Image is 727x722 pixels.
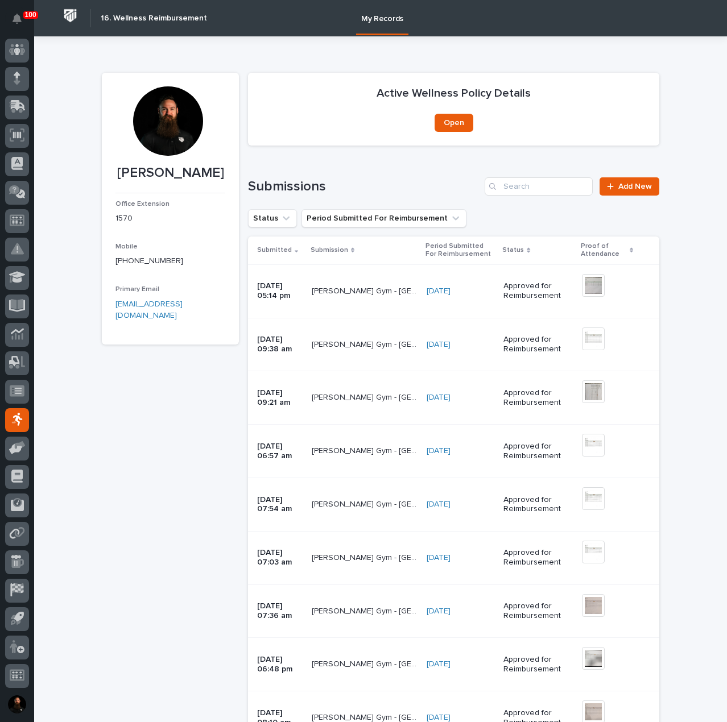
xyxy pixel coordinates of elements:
[312,284,420,296] p: Wynne Hochstetler - EastLake Gym - Nappanee - August 2025
[301,209,466,227] button: Period Submitted For Reimbursement
[503,495,573,514] p: Approved for Reimbursement
[257,495,303,514] p: [DATE] 07:54 am
[503,281,573,301] p: Approved for Reimbursement
[248,638,659,691] tr: [DATE] 06:48 pm[PERSON_NAME] Gym - [GEOGRAPHIC_DATA] - [DATE][PERSON_NAME] Gym - [GEOGRAPHIC_DATA...
[427,500,451,509] a: [DATE]
[312,551,420,563] p: Wynne Hochstetler - EastLake Gym - Nappanee - March 2025
[25,11,36,19] p: 100
[115,300,183,320] a: [EMAIL_ADDRESS][DOMAIN_NAME]
[248,179,480,195] h1: Submissions
[312,444,420,456] p: Wynne Hochstetler - EastLake Gym - Nappanee - May 2025
[60,5,81,26] img: Workspace Logo
[581,240,626,261] p: Proof of Attendance
[503,601,573,621] p: Approved for Reimbursement
[257,244,292,256] p: Submitted
[257,601,303,621] p: [DATE] 07:36 am
[248,531,659,584] tr: [DATE] 07:03 am[PERSON_NAME] Gym - [GEOGRAPHIC_DATA] - [DATE][PERSON_NAME] Gym - [GEOGRAPHIC_DATA...
[248,425,659,478] tr: [DATE] 06:57 am[PERSON_NAME] Gym - [GEOGRAPHIC_DATA] - [DATE][PERSON_NAME] Gym - [GEOGRAPHIC_DATA...
[257,655,303,674] p: [DATE] 06:48 pm
[485,177,593,196] input: Search
[435,114,473,132] a: Open
[503,388,573,408] p: Approved for Reimbursement
[377,86,531,100] h2: Active Wellness Policy Details
[427,607,451,616] a: [DATE]
[257,548,303,567] p: [DATE] 07:03 am
[115,243,138,250] span: Mobile
[115,201,170,208] span: Office Extension
[427,659,451,669] a: [DATE]
[312,657,420,669] p: Wynne Hochstetler - EastLake Gym - Nappanee - January 2025
[312,391,420,403] p: Wynne Hochstetler - EastLake Gym - Nappanee - June 2025
[444,119,464,127] span: Open
[115,165,225,181] p: [PERSON_NAME]
[427,446,451,456] a: [DATE]
[248,584,659,638] tr: [DATE] 07:36 am[PERSON_NAME] Gym - [GEOGRAPHIC_DATA] - [DATE][PERSON_NAME] Gym - [GEOGRAPHIC_DATA...
[503,548,573,567] p: Approved for Reimbursement
[426,240,495,261] p: Period Submitted For Reimbursement
[101,14,207,23] h2: 16. Wellness Reimbursement
[600,177,659,196] a: Add New
[427,553,451,563] a: [DATE]
[248,478,659,531] tr: [DATE] 07:54 am[PERSON_NAME] Gym - [GEOGRAPHIC_DATA] - [DATE][PERSON_NAME] Gym - [GEOGRAPHIC_DATA...
[427,393,451,403] a: [DATE]
[14,14,29,32] div: Notifications100
[248,318,659,371] tr: [DATE] 09:38 am[PERSON_NAME] Gym - [GEOGRAPHIC_DATA] - [DATE][PERSON_NAME] Gym - [GEOGRAPHIC_DATA...
[257,388,303,408] p: [DATE] 09:21 am
[248,209,297,227] button: Status
[248,264,659,318] tr: [DATE] 05:14 pm[PERSON_NAME] Gym - [GEOGRAPHIC_DATA] - [DATE][PERSON_NAME] Gym - [GEOGRAPHIC_DATA...
[257,442,303,461] p: [DATE] 06:57 am
[503,655,573,674] p: Approved for Reimbursement
[115,286,159,293] span: Primary Email
[312,338,420,350] p: Wynne Hochstetler - EastLake Gym - Nappanee - July 2025
[312,604,420,616] p: Wynne Hochstetler - EastLake Gym - Nappanee - February 2025
[248,371,659,425] tr: [DATE] 09:21 am[PERSON_NAME] Gym - [GEOGRAPHIC_DATA] - [DATE][PERSON_NAME] Gym - [GEOGRAPHIC_DATA...
[257,335,303,354] p: [DATE] 09:38 am
[5,692,29,716] button: users-avatar
[618,182,652,190] span: Add New
[5,7,29,31] button: Notifications
[312,497,420,509] p: Wynne Hochstetler - EastLake Gym - Nappanee - April 2025
[502,244,524,256] p: Status
[115,257,183,265] a: [PHONE_NUMBER]
[503,442,573,461] p: Approved for Reimbursement
[427,287,451,296] a: [DATE]
[115,213,225,225] p: 1570
[503,335,573,354] p: Approved for Reimbursement
[257,281,303,301] p: [DATE] 05:14 pm
[427,340,451,350] a: [DATE]
[311,244,348,256] p: Submission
